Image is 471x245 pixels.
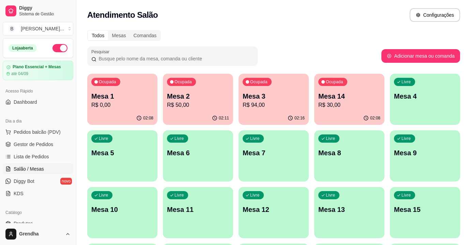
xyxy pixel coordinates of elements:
button: Adicionar mesa ou comanda [381,49,460,63]
a: KDS [3,188,73,199]
p: Livre [99,192,108,198]
p: Mesa 13 [318,205,380,214]
span: Salão / Mesas [14,165,44,172]
div: Dia a dia [3,116,73,127]
p: Livre [326,136,335,141]
p: R$ 30,00 [318,101,380,109]
p: 02:08 [370,115,380,121]
button: LivreMesa 6 [163,130,233,182]
div: Acesso Rápido [3,86,73,97]
button: LivreMesa 10 [87,187,157,238]
span: Grendha [19,231,62,237]
p: Mesa 7 [243,148,305,158]
div: [PERSON_NAME] ... [21,25,64,32]
a: Plano Essencial + Mesasaté 04/09 [3,61,73,80]
p: Livre [250,192,260,198]
p: Ocupada [326,79,343,85]
a: Produtos [3,218,73,229]
button: OcupadaMesa 14R$ 30,0002:08 [314,74,384,125]
p: Mesa 6 [167,148,229,158]
p: Mesa 14 [318,91,380,101]
div: Todos [88,31,108,40]
button: OcupadaMesa 2R$ 50,0002:11 [163,74,233,125]
label: Pesquisar [91,49,112,55]
p: Livre [174,136,184,141]
p: Ocupada [250,79,268,85]
p: Mesa 1 [91,91,153,101]
p: R$ 0,00 [91,101,153,109]
p: Livre [326,192,335,198]
span: Dashboard [14,99,37,105]
p: Livre [401,192,411,198]
button: LivreMesa 12 [239,187,309,238]
div: Comandas [130,31,161,40]
p: Mesa 15 [394,205,456,214]
p: Ocupada [174,79,192,85]
button: LivreMesa 9 [390,130,460,182]
button: Configurações [410,8,460,22]
p: Livre [99,136,108,141]
p: Mesa 4 [394,91,456,101]
article: Plano Essencial + Mesas [13,64,61,70]
button: LivreMesa 7 [239,130,309,182]
button: LivreMesa 13 [314,187,384,238]
p: 02:08 [143,115,153,121]
p: Ocupada [99,79,116,85]
p: Livre [250,136,260,141]
p: Livre [174,192,184,198]
button: LivreMesa 8 [314,130,384,182]
p: Mesa 11 [167,205,229,214]
span: Lista de Pedidos [14,153,49,160]
button: Select a team [3,22,73,35]
p: Mesa 3 [243,91,305,101]
p: Mesa 12 [243,205,305,214]
div: Loja aberta [9,44,37,52]
p: R$ 50,00 [167,101,229,109]
button: OcupadaMesa 3R$ 94,0002:16 [239,74,309,125]
button: LivreMesa 5 [87,130,157,182]
a: Salão / Mesas [3,163,73,174]
p: Livre [401,136,411,141]
button: OcupadaMesa 1R$ 0,0002:08 [87,74,157,125]
button: LivreMesa 11 [163,187,233,238]
button: LivreMesa 4 [390,74,460,125]
div: Mesas [108,31,130,40]
a: Dashboard [3,97,73,107]
p: 02:16 [294,115,305,121]
p: Mesa 2 [167,91,229,101]
p: Mesa 5 [91,148,153,158]
button: Alterar Status [52,44,67,52]
span: Produtos [14,220,33,227]
a: Gestor de Pedidos [3,139,73,150]
p: Livre [401,79,411,85]
span: Gestor de Pedidos [14,141,53,148]
span: Pedidos balcão (PDV) [14,129,61,135]
article: até 04/09 [11,71,28,76]
p: 02:11 [219,115,229,121]
p: Mesa 10 [91,205,153,214]
input: Pesquisar [96,55,254,62]
span: Diggy [19,5,71,11]
a: Diggy Botnovo [3,176,73,187]
button: Pedidos balcão (PDV) [3,127,73,138]
a: DiggySistema de Gestão [3,3,73,19]
span: Diggy Bot [14,178,34,185]
p: Mesa 8 [318,148,380,158]
span: KDS [14,190,24,197]
span: B [9,25,15,32]
div: Catálogo [3,207,73,218]
a: Lista de Pedidos [3,151,73,162]
button: Grendha [3,226,73,242]
p: R$ 94,00 [243,101,305,109]
p: Mesa 9 [394,148,456,158]
button: LivreMesa 15 [390,187,460,238]
span: Sistema de Gestão [19,11,71,17]
h2: Atendimento Salão [87,10,158,20]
